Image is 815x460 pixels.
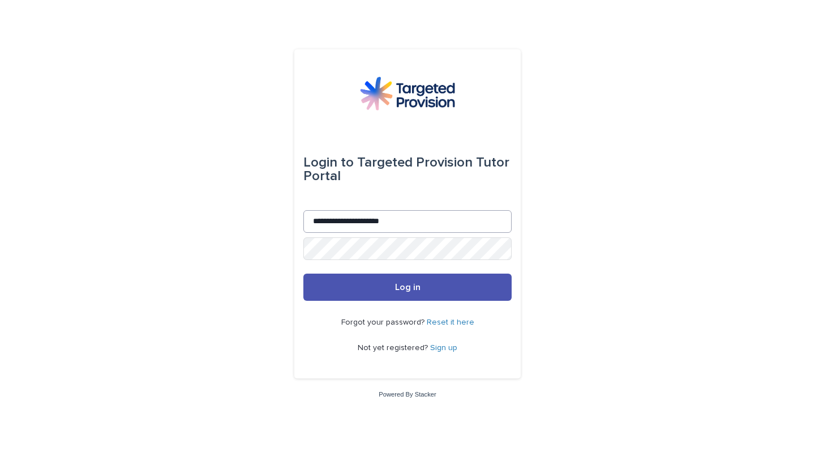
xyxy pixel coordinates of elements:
span: Not yet registered? [358,344,430,352]
a: Reset it here [427,318,474,326]
a: Sign up [430,344,457,352]
span: Forgot your password? [341,318,427,326]
span: Login to [303,156,354,169]
span: Log in [395,283,421,292]
img: M5nRWzHhSzIhMunXDL62 [360,76,455,110]
button: Log in [303,274,512,301]
div: Targeted Provision Tutor Portal [303,147,512,192]
a: Powered By Stacker [379,391,436,398]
